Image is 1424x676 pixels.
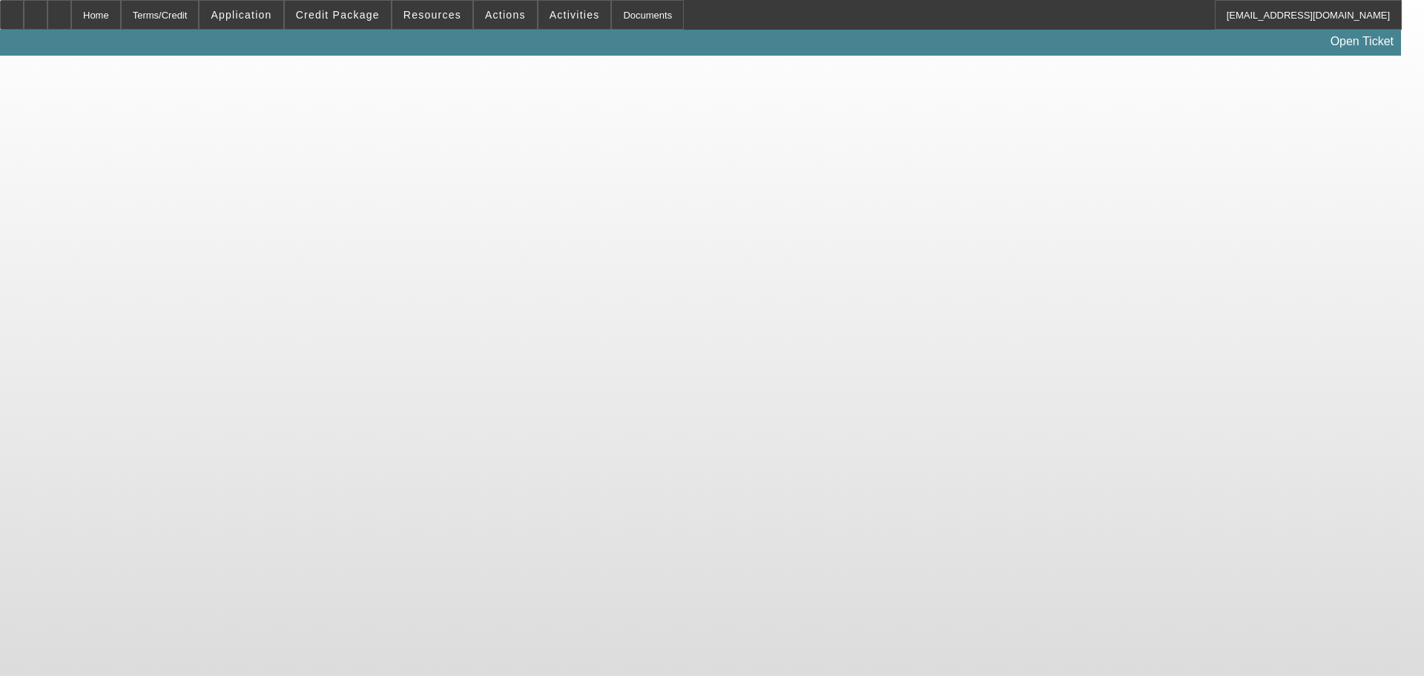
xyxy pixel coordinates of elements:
span: Actions [485,9,526,21]
button: Resources [392,1,472,29]
button: Activities [538,1,611,29]
button: Application [200,1,283,29]
span: Credit Package [296,9,380,21]
button: Credit Package [285,1,391,29]
a: Open Ticket [1325,29,1400,54]
span: Resources [403,9,461,21]
button: Actions [474,1,537,29]
span: Activities [550,9,600,21]
span: Application [211,9,271,21]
